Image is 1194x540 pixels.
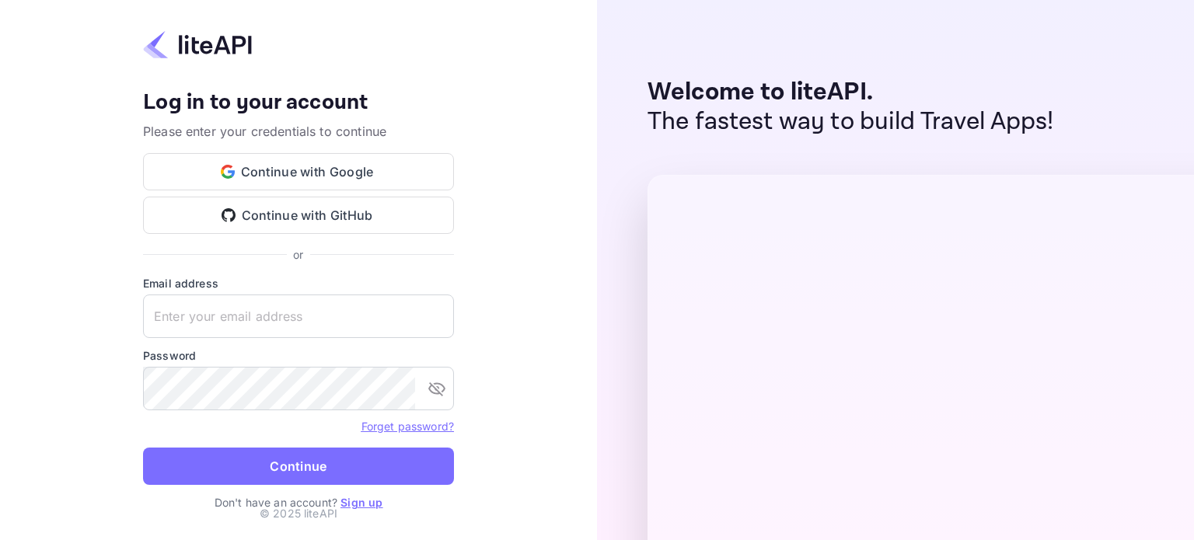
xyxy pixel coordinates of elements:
img: liteapi [143,30,252,60]
button: toggle password visibility [421,373,452,404]
button: Continue [143,448,454,485]
p: Welcome to liteAPI. [648,78,1054,107]
p: Don't have an account? [143,494,454,510]
h4: Log in to your account [143,89,454,117]
a: Forget password? [361,420,454,433]
button: Continue with Google [143,153,454,190]
a: Forget password? [361,418,454,434]
label: Email address [143,275,454,291]
a: Sign up [340,496,382,509]
label: Password [143,347,454,364]
p: © 2025 liteAPI [260,505,337,521]
input: Enter your email address [143,294,454,338]
button: Continue with GitHub [143,197,454,234]
p: The fastest way to build Travel Apps! [648,107,1054,137]
p: Please enter your credentials to continue [143,122,454,141]
p: or [293,246,303,263]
